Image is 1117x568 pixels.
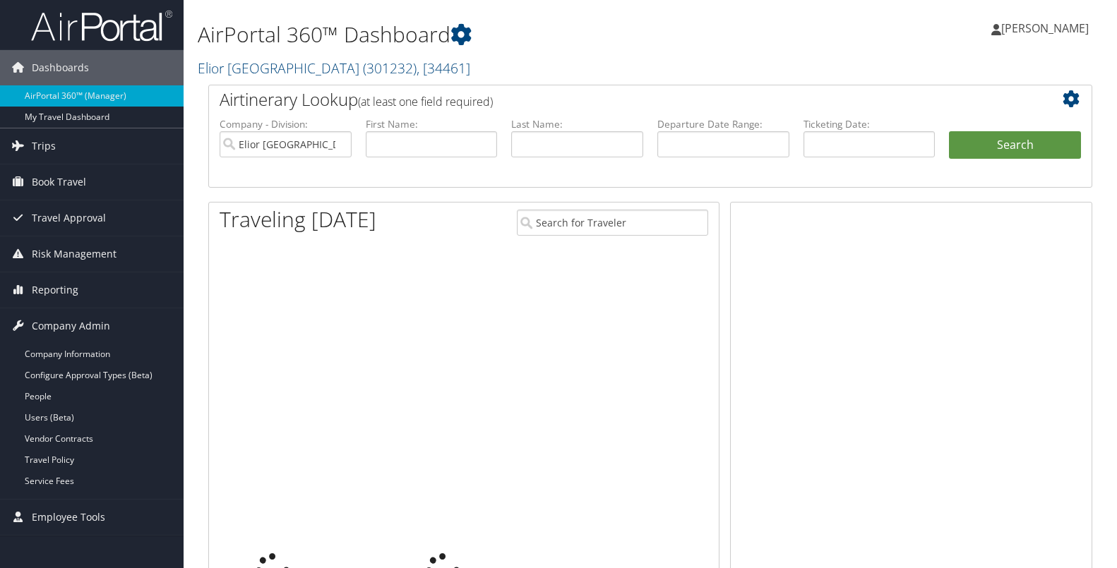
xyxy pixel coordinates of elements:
[1001,20,1089,36] span: [PERSON_NAME]
[32,164,86,200] span: Book Travel
[363,59,417,78] span: ( 301232 )
[198,20,801,49] h1: AirPortal 360™ Dashboard
[366,117,498,131] label: First Name:
[949,131,1081,159] button: Search
[32,200,106,236] span: Travel Approval
[198,59,470,78] a: Elior [GEOGRAPHIC_DATA]
[31,9,172,42] img: airportal-logo.png
[32,50,89,85] span: Dashboards
[220,87,1008,111] h2: Airtinerary Lookup
[32,236,117,272] span: Risk Management
[417,59,470,78] span: , [ 34461 ]
[358,94,493,109] span: (at least one field required)
[991,7,1103,49] a: [PERSON_NAME]
[517,210,708,236] input: Search for Traveler
[804,117,936,131] label: Ticketing Date:
[220,205,376,234] h1: Traveling [DATE]
[32,128,56,164] span: Trips
[657,117,789,131] label: Departure Date Range:
[32,500,105,535] span: Employee Tools
[32,308,110,344] span: Company Admin
[32,272,78,308] span: Reporting
[220,117,352,131] label: Company - Division:
[511,117,643,131] label: Last Name:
